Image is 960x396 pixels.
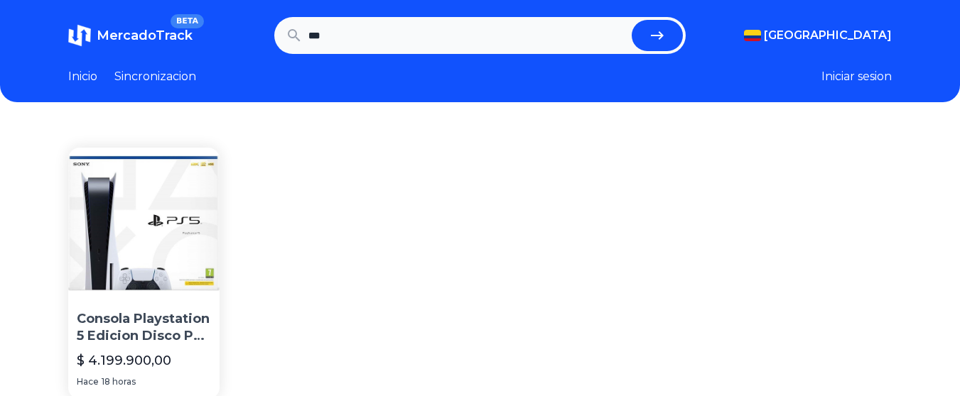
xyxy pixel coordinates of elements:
span: BETA [171,14,204,28]
span: MercadoTrack [97,28,193,43]
button: [GEOGRAPHIC_DATA] [744,27,892,44]
p: $ 4.199.900,00 [77,351,171,370]
span: 18 horas [102,376,136,387]
span: [GEOGRAPHIC_DATA] [764,27,892,44]
img: MercadoTrack [68,24,91,47]
button: Iniciar sesion [821,68,892,85]
a: MercadoTrackBETA [68,24,193,47]
span: Hace [77,376,99,387]
p: Consola Playstation 5 Edicion Disco Ps5 Cd. Sellada. Nueva [77,310,211,346]
a: Inicio [68,68,97,85]
a: Sincronizacion [114,68,196,85]
img: Colombia [744,30,761,41]
img: Consola Playstation 5 Edicion Disco Ps5 Cd. Sellada. Nueva [68,148,220,299]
